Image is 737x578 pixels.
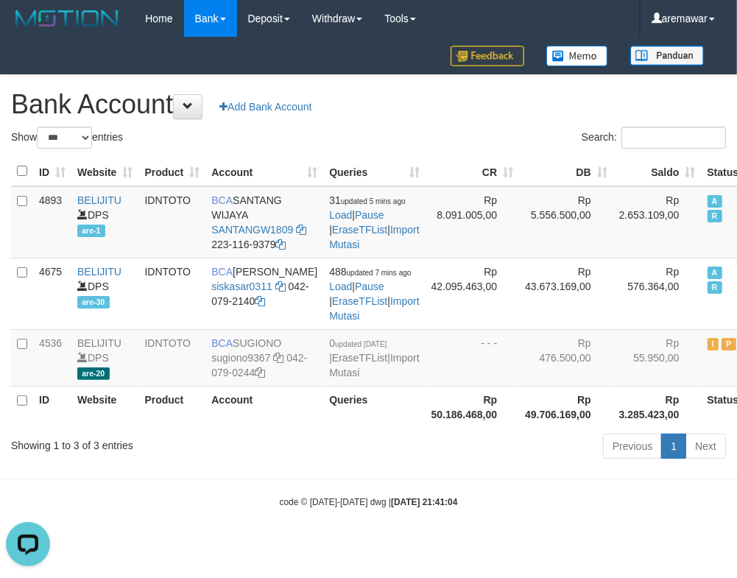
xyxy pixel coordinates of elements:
a: Import Mutasi [329,224,419,250]
td: Rp 5.556.500,00 [519,186,613,258]
td: Rp 8.091.005,00 [426,186,520,258]
td: 4675 [33,258,71,329]
td: SANTANG WIJAYA 223-116-9379 [205,186,323,258]
span: | | | [329,194,419,250]
span: | | | [329,266,419,322]
td: 4893 [33,186,71,258]
td: [PERSON_NAME] 042-079-2140 [205,258,323,329]
th: Queries [323,386,425,428]
a: EraseTFList [332,352,387,364]
td: - - - [426,329,520,386]
td: Rp 476.500,00 [519,329,613,386]
span: 0 [329,337,387,349]
strong: [DATE] 21:41:04 [391,497,457,507]
a: Copy 0420790244 to clipboard [255,367,266,378]
a: Import Mutasi [329,352,419,378]
span: | | [329,337,419,378]
span: are-20 [77,367,110,380]
h1: Bank Account [11,90,726,119]
a: Add Bank Account [210,94,321,119]
a: Copy SANTANGW1809 to clipboard [296,224,306,236]
td: DPS [71,186,138,258]
span: Active [708,195,722,208]
small: code © [DATE]-[DATE] dwg | [280,497,458,507]
span: BCA [211,266,233,278]
th: Rp 49.706.169,00 [519,386,613,428]
span: updated 7 mins ago [347,269,412,277]
span: 488 [329,266,411,278]
td: Rp 42.095.463,00 [426,258,520,329]
a: Previous [603,434,662,459]
input: Search: [621,127,726,149]
a: BELIJITU [77,194,121,206]
td: IDNTOTO [138,258,205,329]
img: MOTION_logo.png [11,7,123,29]
th: Website: activate to sort column ascending [71,157,138,186]
th: Account [205,386,323,428]
td: Rp 55.950,00 [613,329,702,386]
a: 1 [661,434,686,459]
th: Rp 50.186.468,00 [426,386,520,428]
th: Saldo: activate to sort column ascending [613,157,702,186]
td: DPS [71,329,138,386]
th: Account: activate to sort column ascending [205,157,323,186]
img: Button%20Memo.svg [546,46,608,66]
td: Rp 2.653.109,00 [613,186,702,258]
select: Showentries [37,127,92,149]
img: panduan.png [630,46,704,66]
a: Next [685,434,726,459]
a: EraseTFList [332,224,387,236]
th: Product [138,386,205,428]
th: Queries: activate to sort column ascending [323,157,425,186]
div: Showing 1 to 3 of 3 entries [11,432,296,453]
span: BCA [211,194,233,206]
td: SUGIONO 042-079-0244 [205,329,323,386]
th: CR: activate to sort column ascending [426,157,520,186]
label: Show entries [11,127,123,149]
span: are-30 [77,296,110,309]
label: Search: [582,127,726,149]
img: Feedback.jpg [451,46,524,66]
a: Load [329,281,352,292]
span: updated 5 mins ago [341,197,406,205]
span: updated [DATE] [335,340,387,348]
span: Inactive [708,338,719,350]
span: Running [708,210,722,222]
a: Copy sugiono9367 to clipboard [273,352,283,364]
a: Copy 0420792140 to clipboard [255,295,266,307]
span: Active [708,267,722,279]
a: sugiono9367 [211,352,270,364]
span: Running [708,281,722,294]
th: ID [33,386,71,428]
span: 31 [329,194,405,206]
a: Pause [355,281,384,292]
a: SANTANGW1809 [211,224,293,236]
a: Import Mutasi [329,295,419,322]
th: Rp 3.285.423,00 [613,386,702,428]
a: Copy 2231169379 to clipboard [276,239,286,250]
th: DB: activate to sort column ascending [519,157,613,186]
th: ID: activate to sort column ascending [33,157,71,186]
td: DPS [71,258,138,329]
a: Copy siskasar0311 to clipboard [275,281,286,292]
span: are-1 [77,225,105,237]
a: BELIJITU [77,337,121,349]
td: IDNTOTO [138,329,205,386]
button: Open LiveChat chat widget [6,6,50,50]
a: Load [329,209,352,221]
span: Paused [722,338,736,350]
td: Rp 43.673.169,00 [519,258,613,329]
a: BELIJITU [77,266,121,278]
th: Product: activate to sort column ascending [138,157,205,186]
a: siskasar0311 [211,281,272,292]
span: BCA [211,337,233,349]
a: Pause [355,209,384,221]
th: Website [71,386,138,428]
td: IDNTOTO [138,186,205,258]
a: EraseTFList [332,295,387,307]
td: 4536 [33,329,71,386]
td: Rp 576.364,00 [613,258,702,329]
